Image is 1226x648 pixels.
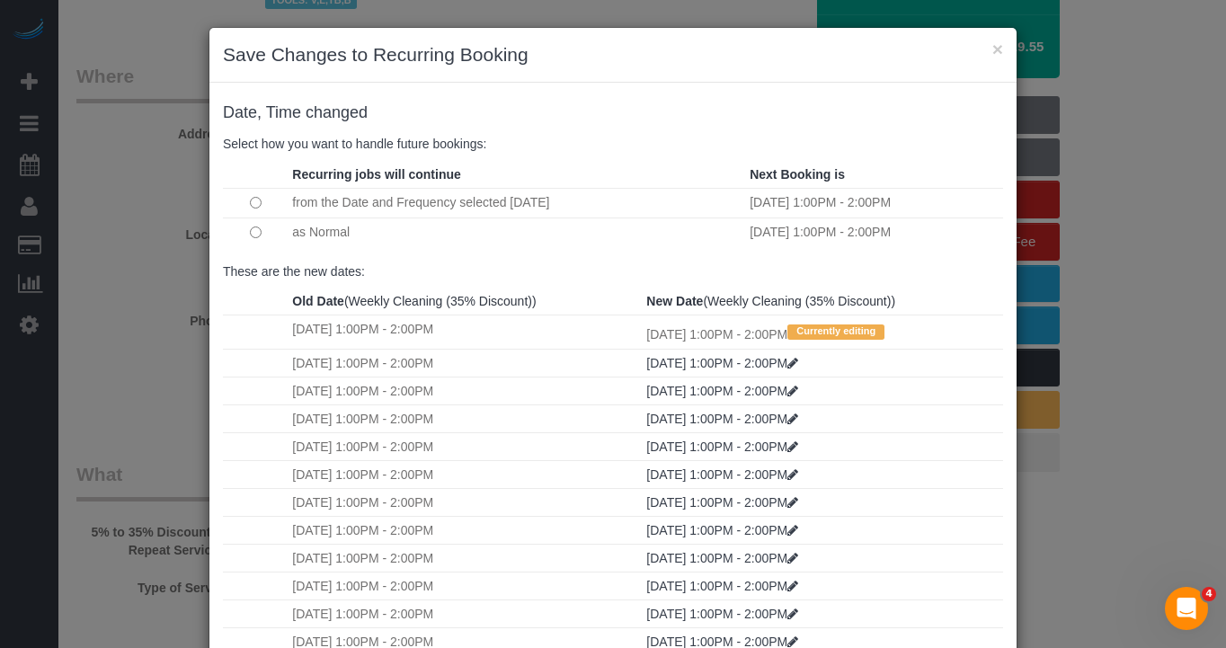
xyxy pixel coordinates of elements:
[223,41,1003,68] h3: Save Changes to Recurring Booking
[646,412,798,426] a: [DATE] 1:00PM - 2:00PM
[1165,587,1208,630] iframe: Intercom live chat
[288,188,745,217] td: from the Date and Frequency selected [DATE]
[646,551,798,565] a: [DATE] 1:00PM - 2:00PM
[787,324,884,339] span: Currently editing
[642,315,1003,349] td: [DATE] 1:00PM - 2:00PM
[288,599,642,627] td: [DATE] 1:00PM - 2:00PM
[288,288,642,315] th: (Weekly Cleaning (35% Discount))
[288,516,642,544] td: [DATE] 1:00PM - 2:00PM
[646,607,798,621] a: [DATE] 1:00PM - 2:00PM
[646,579,798,593] a: [DATE] 1:00PM - 2:00PM
[745,217,1003,247] td: [DATE] 1:00PM - 2:00PM
[646,294,703,308] strong: New Date
[292,294,344,308] strong: Old Date
[646,467,798,482] a: [DATE] 1:00PM - 2:00PM
[288,544,642,572] td: [DATE] 1:00PM - 2:00PM
[288,377,642,404] td: [DATE] 1:00PM - 2:00PM
[223,262,1003,280] p: These are the new dates:
[1202,587,1216,601] span: 4
[646,439,798,454] a: [DATE] 1:00PM - 2:00PM
[288,217,745,247] td: as Normal
[745,188,1003,217] td: [DATE] 1:00PM - 2:00PM
[288,404,642,432] td: [DATE] 1:00PM - 2:00PM
[288,572,642,599] td: [DATE] 1:00PM - 2:00PM
[646,384,798,398] a: [DATE] 1:00PM - 2:00PM
[750,167,845,182] strong: Next Booking is
[646,523,798,537] a: [DATE] 1:00PM - 2:00PM
[992,40,1003,58] button: ×
[292,167,460,182] strong: Recurring jobs will continue
[646,356,798,370] a: [DATE] 1:00PM - 2:00PM
[288,488,642,516] td: [DATE] 1:00PM - 2:00PM
[288,315,642,349] td: [DATE] 1:00PM - 2:00PM
[288,432,642,460] td: [DATE] 1:00PM - 2:00PM
[642,288,1003,315] th: (Weekly Cleaning (35% Discount))
[223,104,1003,122] h4: changed
[288,349,642,377] td: [DATE] 1:00PM - 2:00PM
[646,495,798,510] a: [DATE] 1:00PM - 2:00PM
[223,135,1003,153] p: Select how you want to handle future bookings:
[223,103,301,121] span: Date, Time
[288,460,642,488] td: [DATE] 1:00PM - 2:00PM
